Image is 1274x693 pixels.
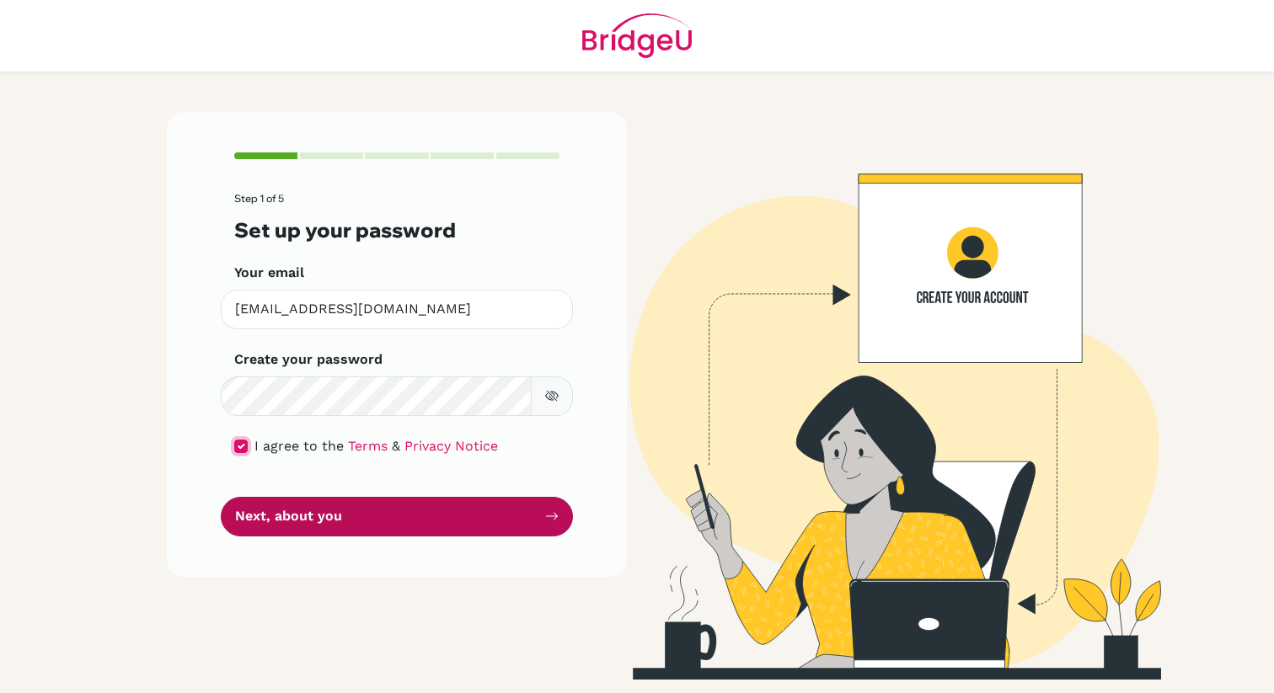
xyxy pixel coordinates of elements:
label: Your email [234,263,304,283]
span: Step 1 of 5 [234,192,284,205]
a: Terms [348,438,388,454]
button: Next, about you [221,497,573,536]
input: Insert your email* [221,290,573,329]
label: Create your password [234,349,383,370]
a: Privacy Notice [404,438,498,454]
h3: Set up your password [234,218,559,243]
span: & [392,438,400,454]
span: I agree to the [254,438,344,454]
